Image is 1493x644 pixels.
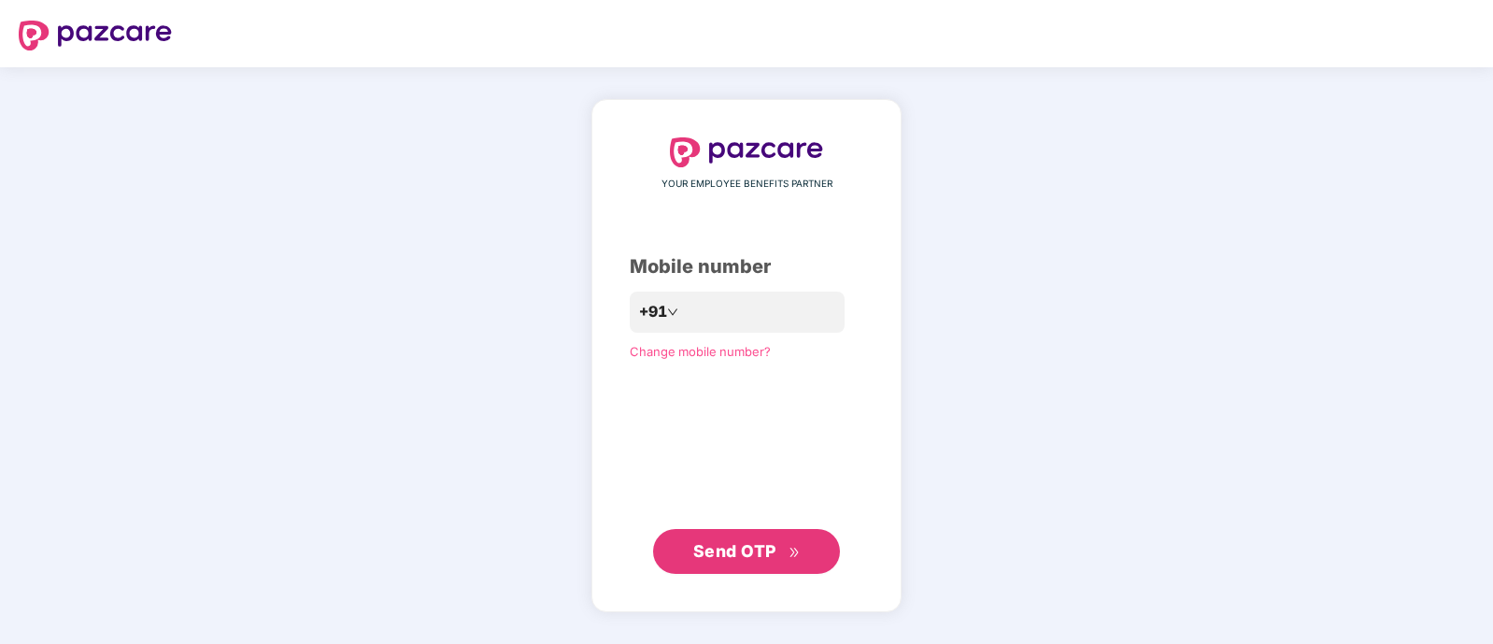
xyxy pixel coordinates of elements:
[630,252,863,281] div: Mobile number
[670,137,823,167] img: logo
[630,344,771,359] a: Change mobile number?
[693,541,776,561] span: Send OTP
[19,21,172,50] img: logo
[789,547,801,559] span: double-right
[667,307,678,318] span: down
[661,177,832,192] span: YOUR EMPLOYEE BENEFITS PARTNER
[653,529,840,574] button: Send OTPdouble-right
[639,300,667,323] span: +91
